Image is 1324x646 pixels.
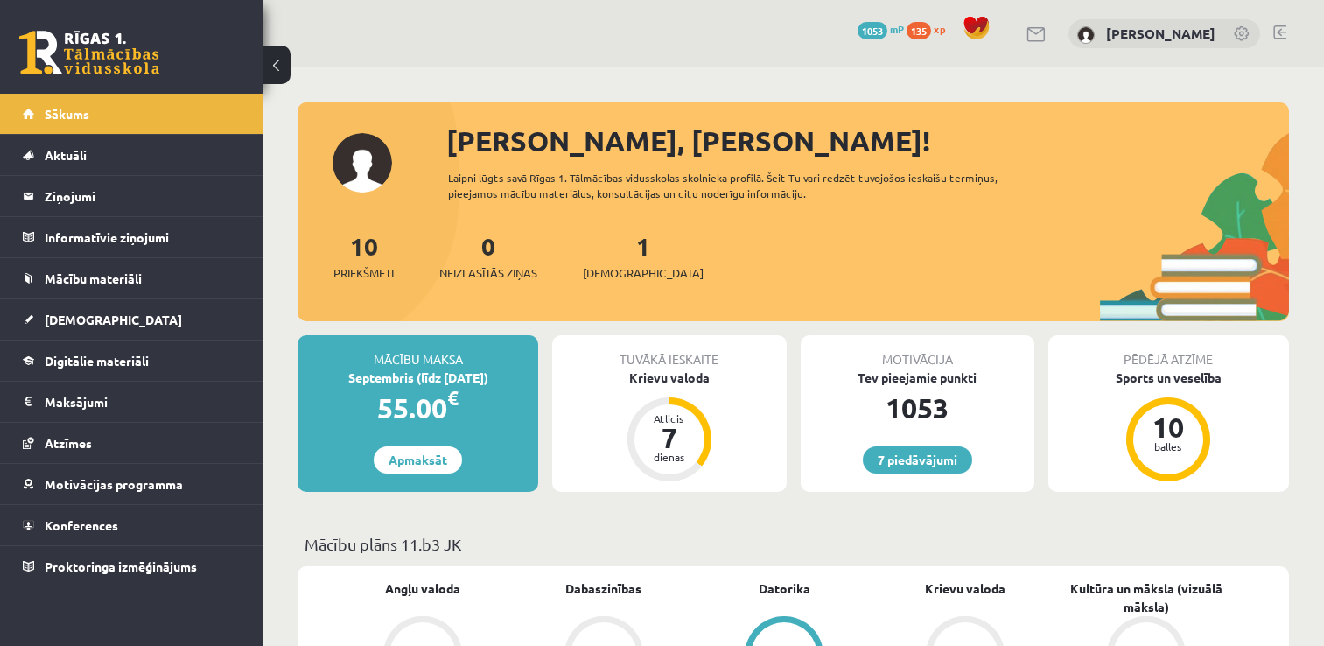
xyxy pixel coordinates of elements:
span: Mācību materiāli [45,270,142,286]
legend: Ziņojumi [45,176,241,216]
img: Dairis Tilkēvičs [1077,26,1095,44]
a: Digitālie materiāli [23,341,241,381]
a: Motivācijas programma [23,464,241,504]
a: 10Priekšmeti [333,230,394,282]
p: Mācību plāns 11.b3 JK [305,532,1282,556]
div: Mācību maksa [298,335,538,369]
span: Aktuāli [45,147,87,163]
a: Rīgas 1. Tālmācības vidusskola [19,31,159,74]
a: Dabaszinības [565,579,641,598]
span: 1053 [858,22,887,39]
div: Krievu valoda [552,369,786,387]
a: Atzīmes [23,423,241,463]
a: Kultūra un māksla (vizuālā māksla) [1055,579,1236,616]
a: 1053 mP [858,22,904,36]
a: 0Neizlasītās ziņas [439,230,537,282]
span: Sākums [45,106,89,122]
a: Aktuāli [23,135,241,175]
div: Tuvākā ieskaite [552,335,786,369]
div: Atlicis [643,413,696,424]
span: Neizlasītās ziņas [439,264,537,282]
a: Proktoringa izmēģinājums [23,546,241,586]
div: balles [1142,441,1194,452]
span: [DEMOGRAPHIC_DATA] [45,312,182,327]
legend: Informatīvie ziņojumi [45,217,241,257]
a: Informatīvie ziņojumi [23,217,241,257]
span: xp [934,22,945,36]
a: Konferences [23,505,241,545]
span: Digitālie materiāli [45,353,149,369]
span: [DEMOGRAPHIC_DATA] [583,264,704,282]
div: dienas [643,452,696,462]
span: € [447,385,459,411]
span: Atzīmes [45,435,92,451]
a: Sports un veselība 10 balles [1048,369,1289,484]
a: 7 piedāvājumi [863,446,972,474]
span: mP [890,22,904,36]
a: [DEMOGRAPHIC_DATA] [23,299,241,340]
a: 1[DEMOGRAPHIC_DATA] [583,230,704,282]
a: [PERSON_NAME] [1106,25,1215,42]
span: Konferences [45,517,118,533]
a: Ziņojumi [23,176,241,216]
a: Angļu valoda [385,579,460,598]
div: Septembris (līdz [DATE]) [298,369,538,387]
div: 1053 [801,387,1034,429]
div: [PERSON_NAME], [PERSON_NAME]! [446,120,1289,162]
a: Datorika [759,579,810,598]
span: Proktoringa izmēģinājums [45,558,197,574]
div: 7 [643,424,696,452]
span: Motivācijas programma [45,476,183,492]
div: Tev pieejamie punkti [801,369,1034,387]
a: Mācību materiāli [23,258,241,298]
div: Sports un veselība [1048,369,1289,387]
a: Sākums [23,94,241,134]
a: 135 xp [907,22,954,36]
div: Motivācija [801,335,1034,369]
a: Apmaksāt [374,446,462,474]
div: 10 [1142,413,1194,441]
div: 55.00 [298,387,538,429]
div: Pēdējā atzīme [1048,335,1289,369]
span: Priekšmeti [333,264,394,282]
a: Maksājumi [23,382,241,422]
a: Krievu valoda [925,579,1005,598]
span: 135 [907,22,931,39]
legend: Maksājumi [45,382,241,422]
a: Krievu valoda Atlicis 7 dienas [552,369,786,484]
div: Laipni lūgts savā Rīgas 1. Tālmācības vidusskolas skolnieka profilā. Šeit Tu vari redzēt tuvojošo... [448,170,1043,201]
